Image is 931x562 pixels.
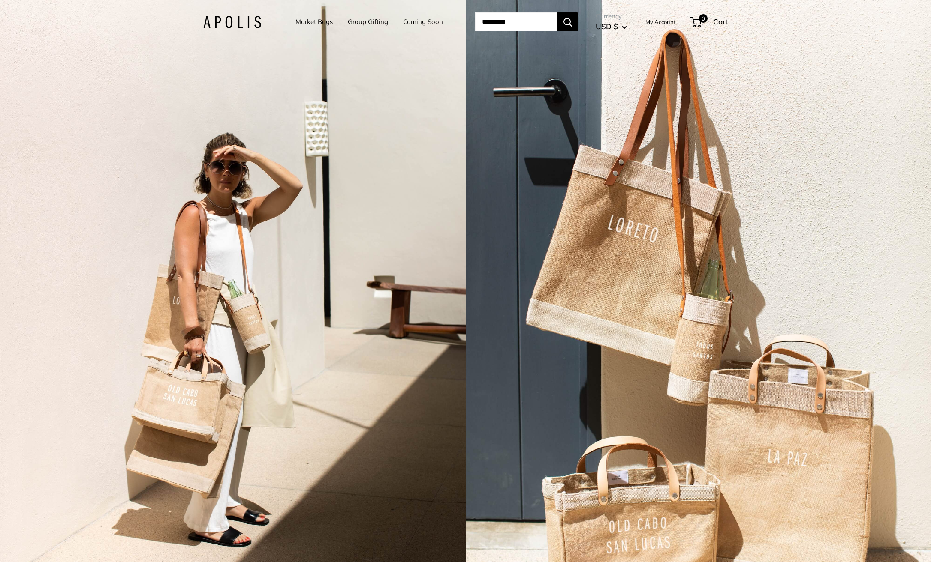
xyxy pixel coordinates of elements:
span: USD $ [596,22,618,31]
a: Market Bags [295,16,333,28]
a: 0 Cart [691,15,728,29]
a: Group Gifting [348,16,388,28]
span: Cart [713,17,728,26]
input: Search... [475,12,557,31]
img: Apolis [203,16,261,28]
button: Search [557,12,578,31]
span: Currency [596,10,627,22]
button: USD $ [596,20,627,33]
span: 0 [699,14,708,23]
a: Coming Soon [403,16,443,28]
a: My Account [645,17,676,27]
